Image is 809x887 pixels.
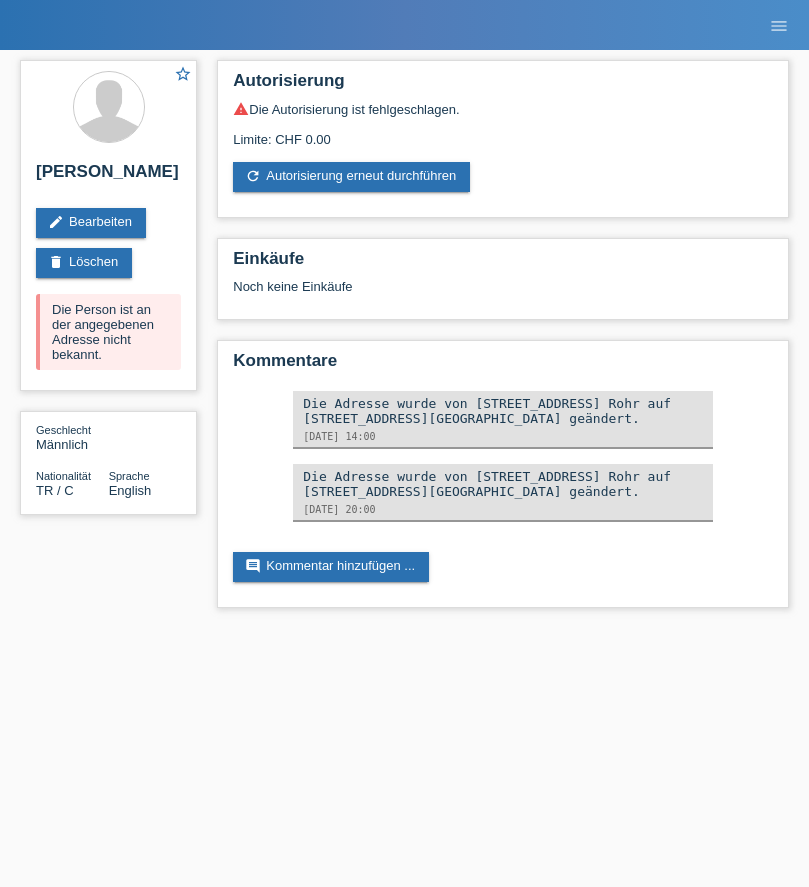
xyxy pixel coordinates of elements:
i: star_border [174,65,192,83]
i: menu [769,16,789,36]
a: editBearbeiten [36,208,146,238]
h2: [PERSON_NAME] [36,162,181,192]
a: menu [759,19,799,31]
a: deleteLöschen [36,248,132,278]
div: Limite: CHF 0.00 [233,117,773,147]
h2: Autorisierung [233,71,773,101]
span: Türkei / C / 06.04.2021 [36,483,74,498]
div: Die Adresse wurde von [STREET_ADDRESS] Rohr auf [STREET_ADDRESS][GEOGRAPHIC_DATA] geändert. [303,469,703,499]
a: star_border [174,65,192,86]
span: English [109,483,152,498]
div: Noch keine Einkäufe [233,279,773,309]
span: Nationalität [36,470,91,482]
h2: Kommentare [233,351,773,381]
div: [DATE] 14:00 [303,431,703,442]
i: comment [245,558,261,574]
i: refresh [245,168,261,184]
div: Die Adresse wurde von [STREET_ADDRESS] Rohr auf [STREET_ADDRESS][GEOGRAPHIC_DATA] geändert. [303,396,703,426]
div: [DATE] 20:00 [303,504,703,515]
div: Männlich [36,422,109,452]
span: Sprache [109,470,150,482]
i: edit [48,214,64,230]
h2: Einkäufe [233,249,773,279]
a: commentKommentar hinzufügen ... [233,552,429,582]
div: Die Autorisierung ist fehlgeschlagen. [233,101,773,117]
a: refreshAutorisierung erneut durchführen [233,162,470,192]
i: delete [48,254,64,270]
span: Geschlecht [36,424,91,436]
div: Die Person ist an der angegebenen Adresse nicht bekannt. [36,294,181,370]
i: warning [233,101,249,117]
